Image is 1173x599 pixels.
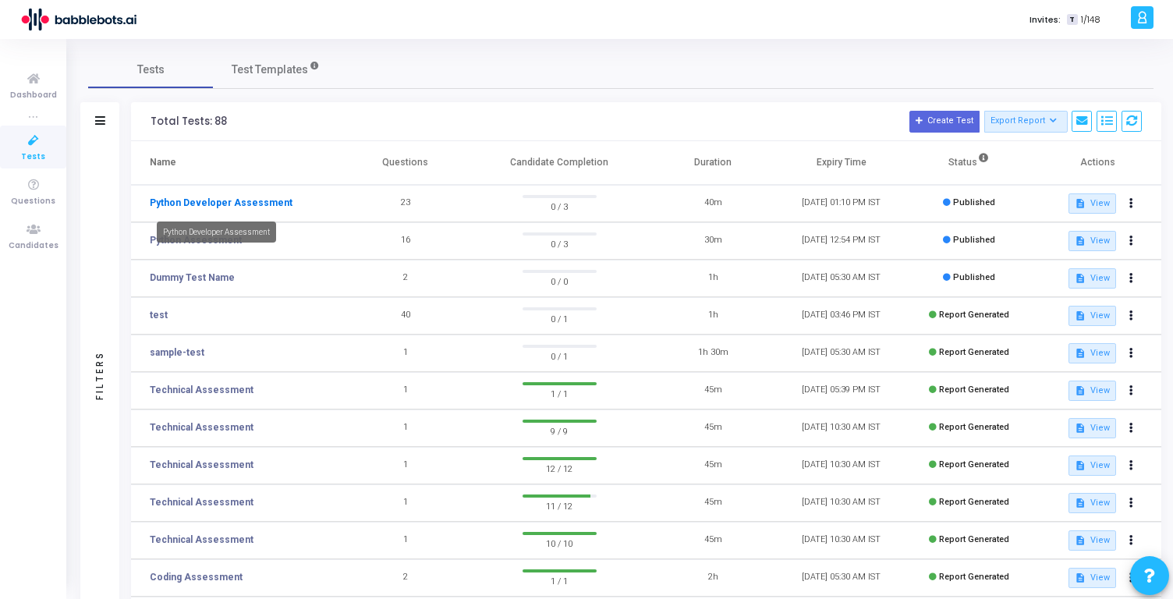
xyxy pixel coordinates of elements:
span: 9 / 9 [523,423,597,438]
span: Report Generated [939,385,1009,395]
span: 1 / 1 [523,385,597,401]
span: Report Generated [939,310,1009,320]
button: View [1068,193,1116,214]
span: 0 / 3 [523,236,597,251]
span: Report Generated [939,459,1009,470]
div: Python Developer Assessment [157,222,276,243]
td: [DATE] 03:46 PM IST [777,297,905,335]
div: Total Tests: 88 [151,115,227,128]
span: T [1067,14,1077,26]
a: Python Developer Assessment [150,196,292,210]
td: 1 [342,335,470,372]
td: [DATE] 10:30 AM IST [777,409,905,447]
button: View [1068,493,1116,513]
mat-icon: description [1075,273,1086,284]
span: 10 / 10 [523,535,597,551]
span: 0 / 0 [523,273,597,289]
span: 11 / 12 [523,498,597,513]
span: Tests [137,62,165,78]
td: 45m [649,372,777,409]
td: [DATE] 05:30 AM IST [777,335,905,372]
td: 45m [649,522,777,559]
td: 1 [342,447,470,484]
button: View [1068,381,1116,401]
td: [DATE] 05:30 AM IST [777,260,905,297]
span: Published [953,197,995,207]
button: View [1068,568,1116,588]
span: 1/148 [1081,13,1100,27]
span: Dashboard [10,89,57,102]
th: Expiry Time [777,141,905,185]
button: View [1068,343,1116,363]
td: 1 [342,409,470,447]
a: sample-test [150,346,204,360]
td: 2h [649,559,777,597]
td: 1 [342,372,470,409]
th: Status [905,141,1033,185]
span: 12 / 12 [523,460,597,476]
a: Technical Assessment [150,420,253,434]
span: Tests [21,151,45,164]
td: 23 [342,185,470,222]
mat-icon: description [1075,423,1086,434]
mat-icon: description [1075,535,1086,546]
th: Candidate Completion [470,141,649,185]
a: Coding Assessment [150,570,243,584]
a: Dummy Test Name [150,271,235,285]
td: [DATE] 05:39 PM IST [777,372,905,409]
a: Technical Assessment [150,495,253,509]
mat-icon: description [1075,385,1086,396]
td: 1h 30m [649,335,777,372]
span: Candidates [9,239,58,253]
td: [DATE] 12:54 PM IST [777,222,905,260]
span: 0 / 3 [523,198,597,214]
th: Name [131,141,342,185]
td: 1 [342,522,470,559]
button: Create Test [909,111,980,133]
td: 45m [649,447,777,484]
button: View [1068,268,1116,289]
span: Report Generated [939,347,1009,357]
td: [DATE] 10:30 AM IST [777,447,905,484]
span: Report Generated [939,422,1009,432]
td: [DATE] 10:30 AM IST [777,484,905,522]
span: Published [953,235,995,245]
span: Questions [11,195,55,208]
button: Export Report [984,111,1068,133]
td: [DATE] 05:30 AM IST [777,559,905,597]
span: Report Generated [939,534,1009,544]
mat-icon: description [1075,572,1086,583]
mat-icon: description [1075,310,1086,321]
button: View [1068,530,1116,551]
mat-icon: description [1075,498,1086,509]
td: 45m [649,409,777,447]
button: View [1068,418,1116,438]
span: 1 / 1 [523,572,597,588]
div: Filters [93,289,107,461]
a: Technical Assessment [150,458,253,472]
span: Report Generated [939,572,1009,582]
td: 40m [649,185,777,222]
td: 16 [342,222,470,260]
td: [DATE] 01:10 PM IST [777,185,905,222]
td: 1h [649,297,777,335]
mat-icon: description [1075,198,1086,209]
td: 40 [342,297,470,335]
td: 2 [342,559,470,597]
a: Technical Assessment [150,533,253,547]
td: 1 [342,484,470,522]
th: Questions [342,141,470,185]
td: 2 [342,260,470,297]
td: 1h [649,260,777,297]
td: [DATE] 10:30 AM IST [777,522,905,559]
th: Duration [649,141,777,185]
th: Actions [1033,141,1161,185]
a: Technical Assessment [150,383,253,397]
mat-icon: description [1075,348,1086,359]
span: Published [953,272,995,282]
span: Report Generated [939,497,1009,507]
button: View [1068,306,1116,326]
a: test [150,308,168,322]
label: Invites: [1029,13,1061,27]
span: Test Templates [232,62,308,78]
